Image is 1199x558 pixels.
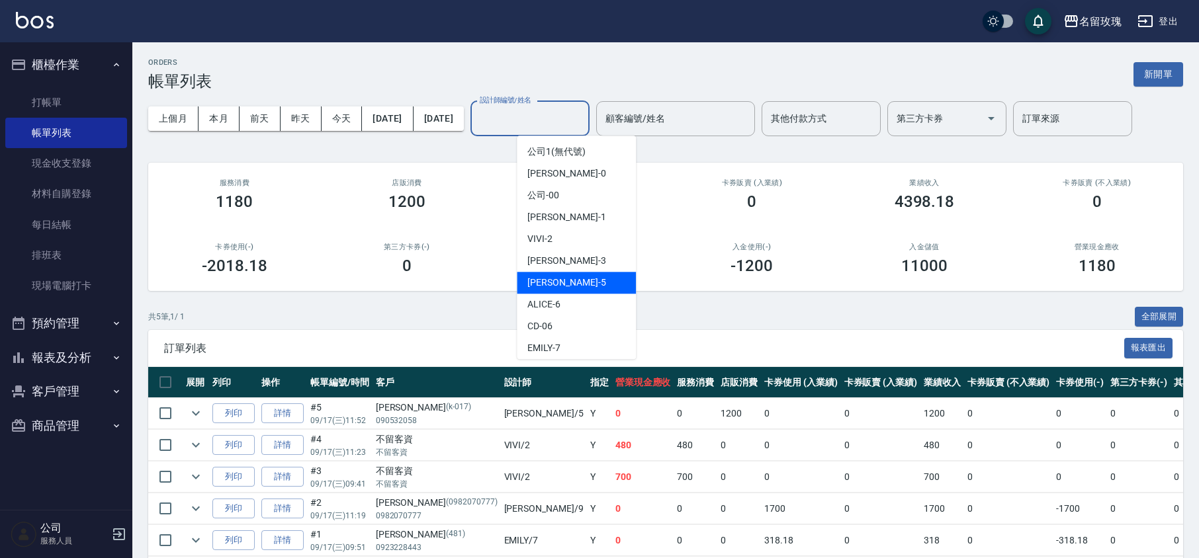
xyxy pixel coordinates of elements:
button: 列印 [212,435,255,456]
button: 本月 [199,106,240,131]
td: 0 [761,398,841,429]
h3: 帳單列表 [148,72,212,91]
h3: -1200 [731,257,773,275]
p: 0923228443 [376,541,498,553]
button: 列印 [212,530,255,551]
button: 今天 [322,106,363,131]
a: 帳單列表 [5,118,127,148]
td: 0 [841,461,921,493]
th: 卡券使用(-) [1053,367,1107,398]
button: 櫃檯作業 [5,48,127,82]
th: 卡券使用 (入業績) [761,367,841,398]
td: 0 [674,493,717,524]
td: 700 [674,461,717,493]
td: 0 [761,461,841,493]
button: 新開單 [1133,62,1183,87]
th: 展開 [183,367,209,398]
div: 不留客資 [376,464,498,478]
button: 登出 [1132,9,1183,34]
th: 第三方卡券(-) [1107,367,1171,398]
td: VIVI /2 [501,430,587,461]
h2: 入金使用(-) [682,243,822,251]
a: 每日結帳 [5,210,127,240]
h2: 入金儲值 [854,243,995,251]
a: 報表匯出 [1124,341,1173,354]
td: Y [587,461,612,493]
td: #3 [307,461,373,493]
span: [PERSON_NAME] -1 [527,210,605,224]
td: 0 [717,525,761,556]
button: expand row [186,467,206,487]
td: Y [587,525,612,556]
button: 全部展開 [1135,307,1184,327]
button: 列印 [212,467,255,487]
p: 090532058 [376,415,498,426]
td: 0 [1107,525,1171,556]
h2: 店販消費 [337,179,478,187]
td: 0 [841,525,921,556]
label: 設計師編號/姓名 [480,95,531,105]
h2: 業績收入 [854,179,995,187]
h2: 卡券使用 (入業績) [509,179,650,187]
button: expand row [186,498,206,518]
th: 店販消費 [717,367,761,398]
td: #1 [307,525,373,556]
td: 0 [964,398,1053,429]
th: 客戶 [373,367,501,398]
span: VIVI -2 [527,232,553,246]
p: 服務人員 [40,535,108,547]
td: 0 [717,430,761,461]
td: 0 [717,461,761,493]
td: 0 [1107,493,1171,524]
td: 1200 [920,398,964,429]
h2: 其他付款方式(-) [509,243,650,251]
div: [PERSON_NAME] [376,496,498,510]
th: 設計師 [501,367,587,398]
a: 材料自購登錄 [5,179,127,209]
a: 新開單 [1133,67,1183,80]
p: 09/17 (三) 09:41 [310,478,369,490]
td: 0 [1053,398,1107,429]
div: [PERSON_NAME] [376,528,498,541]
span: EMILY -7 [527,341,560,355]
td: 1200 [717,398,761,429]
th: 卡券販賣 (不入業績) [964,367,1053,398]
div: 不留客資 [376,432,498,446]
p: 09/17 (三) 11:23 [310,446,369,458]
td: EMILY /7 [501,525,587,556]
button: [DATE] [362,106,413,131]
span: [PERSON_NAME] -5 [527,276,605,290]
td: 0 [1107,461,1171,493]
p: 09/17 (三) 11:19 [310,510,369,522]
td: #4 [307,430,373,461]
a: 詳情 [261,498,304,519]
p: (481) [446,528,465,541]
td: 0 [761,430,841,461]
td: VIVI /2 [501,461,587,493]
th: 業績收入 [920,367,964,398]
h2: 第三方卡券(-) [337,243,478,251]
p: (k-017) [446,401,471,415]
h3: 0 [402,257,412,275]
td: 700 [612,461,674,493]
h2: ORDERS [148,58,212,67]
a: 現場電腦打卡 [5,270,127,301]
td: 0 [964,493,1053,524]
a: 排班表 [5,240,127,270]
a: 詳情 [261,435,304,456]
h2: 卡券販賣 (入業績) [682,179,822,187]
td: 1700 [920,493,964,524]
td: 0 [964,461,1053,493]
h3: 1200 [388,192,425,211]
a: 現金收支登錄 [5,148,127,179]
th: 列印 [209,367,258,398]
h3: -2018.18 [202,257,267,275]
td: 480 [612,430,674,461]
div: 名留玫瑰 [1079,13,1122,30]
button: 上個月 [148,106,199,131]
h2: 營業現金應收 [1026,243,1167,251]
img: Person [11,521,37,547]
span: 公司1 (無代號) [527,145,586,159]
td: 0 [841,398,921,429]
td: 480 [674,430,717,461]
